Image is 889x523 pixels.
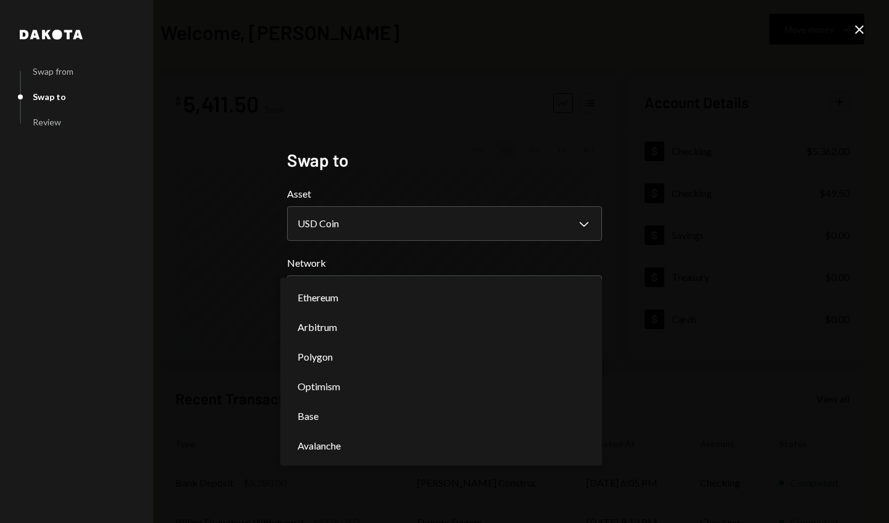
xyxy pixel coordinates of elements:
span: Avalanche [298,438,341,453]
span: Polygon [298,349,333,364]
label: Network [287,256,602,270]
span: Optimism [298,379,340,394]
button: Network [287,275,602,310]
span: Arbitrum [298,320,337,335]
label: Asset [287,186,602,201]
button: Asset [287,206,602,241]
div: Review [33,117,61,127]
div: Swap from [33,66,73,77]
div: Swap to [33,91,66,102]
h2: Swap to [287,148,602,172]
span: Ethereum [298,290,338,305]
span: Base [298,409,319,424]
